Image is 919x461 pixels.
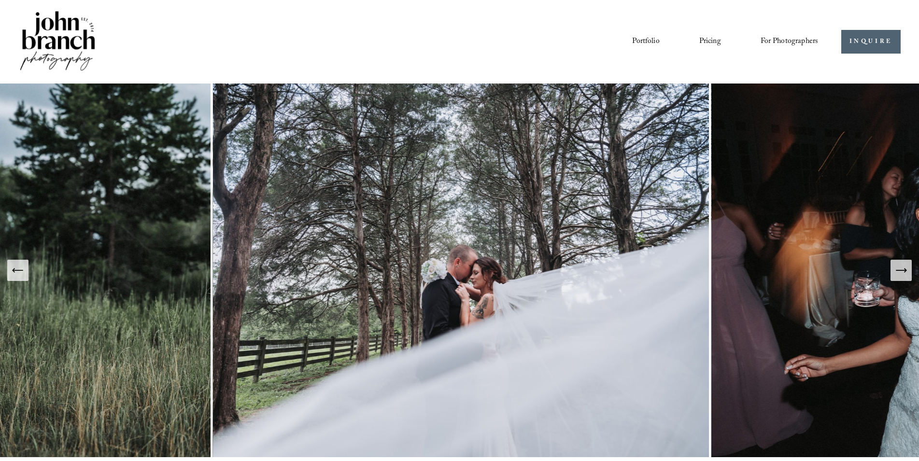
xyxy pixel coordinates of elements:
[632,33,659,50] a: Portfolio
[761,33,819,50] a: folder dropdown
[213,84,711,457] img: Gentry Farm Danville Elopement Photography
[699,33,721,50] a: Pricing
[761,34,819,49] span: For Photographers
[7,260,28,281] button: Previous Slide
[841,30,901,54] a: INQUIRE
[891,260,912,281] button: Next Slide
[18,9,97,74] img: John Branch IV Photography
